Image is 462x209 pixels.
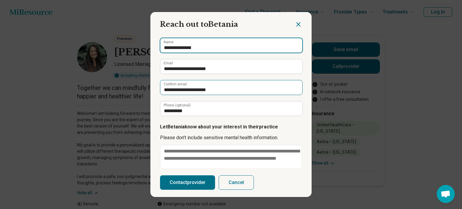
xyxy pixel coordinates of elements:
label: Confirm email [164,82,187,86]
label: Email [164,61,173,65]
label: Phone (optional) [164,103,191,107]
label: Name [164,40,174,44]
p: Please don’t include sensitive mental health information. [160,134,302,141]
button: Cancel [219,175,254,190]
button: Close dialog [295,21,302,28]
span: Reach out to Betania [160,20,238,29]
p: Let Betania know about your interest in their practice [160,123,302,131]
button: Contactprovider [160,175,215,190]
